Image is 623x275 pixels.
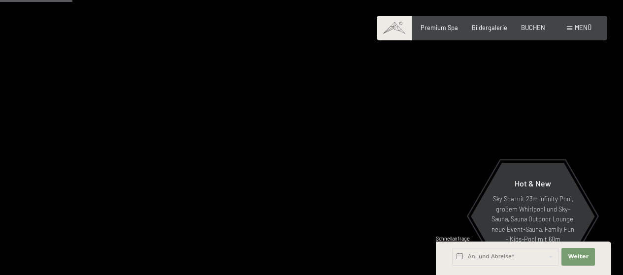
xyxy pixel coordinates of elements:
span: Weiter [568,253,589,261]
a: Premium Spa [421,24,458,31]
span: Menü [575,24,591,31]
p: Sky Spa mit 23m Infinity Pool, großem Whirlpool und Sky-Sauna, Sauna Outdoor Lounge, neue Event-S... [490,194,576,254]
span: Hot & New [515,179,551,188]
a: BUCHEN [521,24,545,31]
span: Schnellanfrage [436,236,470,242]
a: Bildergalerie [472,24,507,31]
a: Hot & New Sky Spa mit 23m Infinity Pool, großem Whirlpool und Sky-Sauna, Sauna Outdoor Lounge, ne... [470,162,595,271]
button: Weiter [561,248,595,266]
